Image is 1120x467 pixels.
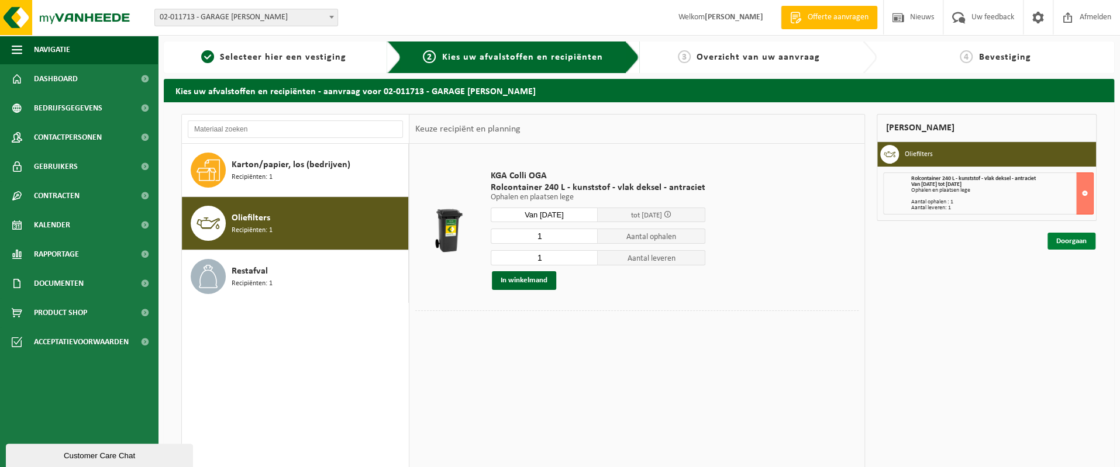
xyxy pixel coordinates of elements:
[978,53,1031,62] span: Bevestiging
[155,9,337,26] span: 02-011713 - GARAGE PETER - BREDENE
[911,188,1093,193] div: Ophalen en plaatsen lege
[705,13,763,22] strong: [PERSON_NAME]
[34,94,102,123] span: Bedrijfsgegevens
[182,250,409,303] button: Restafval Recipiënten: 1
[182,197,409,250] button: Oliefilters Recipiënten: 1
[781,6,877,29] a: Offerte aanvragen
[232,158,350,172] span: Karton/papier, los (bedrijven)
[911,175,1036,182] span: Rolcontainer 240 L - kunststof - vlak deksel - antraciet
[34,35,70,64] span: Navigatie
[960,50,973,63] span: 4
[6,441,195,467] iframe: chat widget
[232,172,273,183] span: Recipiënten: 1
[631,212,662,219] span: tot [DATE]
[34,152,78,181] span: Gebruikers
[911,181,962,188] strong: Van [DATE] tot [DATE]
[164,79,1114,102] h2: Kies uw afvalstoffen en recipiënten - aanvraag voor 02-011713 - GARAGE [PERSON_NAME]
[232,225,273,236] span: Recipiënten: 1
[423,50,436,63] span: 2
[34,240,79,269] span: Rapportage
[911,205,1093,211] div: Aantal leveren: 1
[697,53,820,62] span: Overzicht van uw aanvraag
[232,278,273,289] span: Recipiënten: 1
[182,144,409,197] button: Karton/papier, los (bedrijven) Recipiënten: 1
[491,207,598,222] input: Selecteer datum
[220,53,346,62] span: Selecteer hier een vestiging
[34,269,84,298] span: Documenten
[188,120,403,138] input: Materiaal zoeken
[34,123,102,152] span: Contactpersonen
[905,145,933,164] h3: Oliefilters
[442,53,602,62] span: Kies uw afvalstoffen en recipiënten
[170,50,378,64] a: 1Selecteer hier een vestiging
[877,114,1097,142] div: [PERSON_NAME]
[491,170,705,182] span: KGA Colli OGA
[598,229,705,244] span: Aantal ophalen
[678,50,691,63] span: 3
[492,271,556,290] button: In winkelmand
[34,64,78,94] span: Dashboard
[34,327,129,357] span: Acceptatievoorwaarden
[201,50,214,63] span: 1
[154,9,338,26] span: 02-011713 - GARAGE PETER - BREDENE
[598,250,705,265] span: Aantal leveren
[232,264,268,278] span: Restafval
[34,181,80,210] span: Contracten
[491,193,705,202] p: Ophalen en plaatsen lege
[491,182,705,193] span: Rolcontainer 240 L - kunststof - vlak deksel - antraciet
[34,298,87,327] span: Product Shop
[805,12,871,23] span: Offerte aanvragen
[409,115,526,144] div: Keuze recipiënt en planning
[232,211,270,225] span: Oliefilters
[1047,233,1095,250] a: Doorgaan
[34,210,70,240] span: Kalender
[911,199,1093,205] div: Aantal ophalen : 1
